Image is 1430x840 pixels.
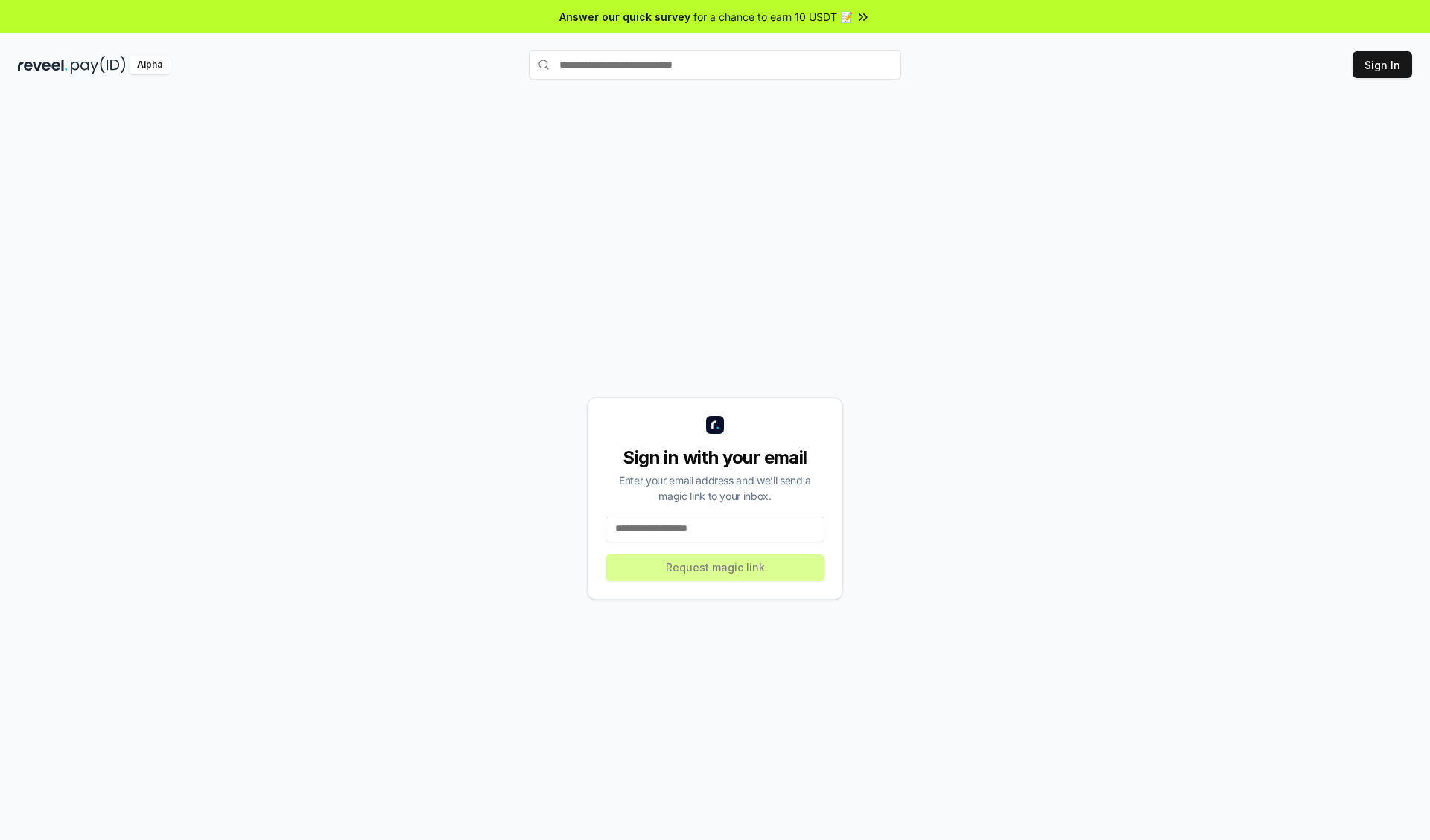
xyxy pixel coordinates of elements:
span: Answer our quick survey [559,9,690,25]
button: Sign In [1353,51,1412,78]
img: pay_id [71,56,126,74]
div: Sign in with your email [606,446,824,469]
div: Enter your email address and we’ll send a magic link to your inbox. [606,472,824,504]
div: Alpha [129,56,171,74]
img: logo_small [706,416,724,434]
img: reveel_dark [18,56,68,74]
span: for a chance to earn 10 USDT 📝 [693,9,853,25]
